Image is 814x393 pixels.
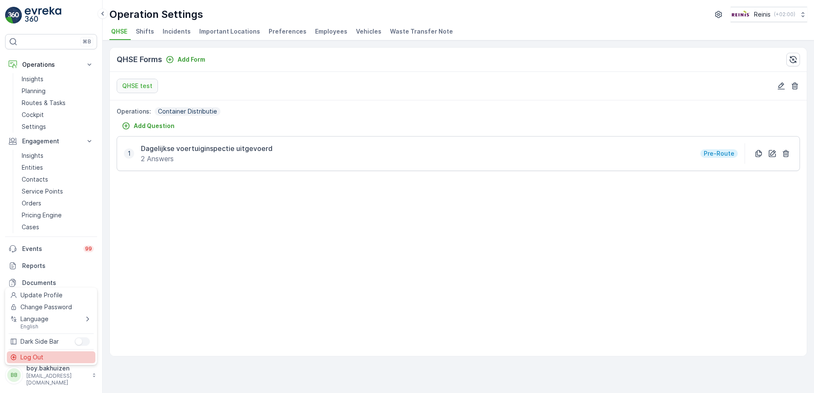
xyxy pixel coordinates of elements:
p: Insights [22,75,43,83]
p: Insights [22,151,43,160]
p: 2 Answers [141,154,272,164]
p: Entities [22,163,43,172]
img: logo [5,7,22,24]
span: Employees [315,27,347,36]
p: QHSE test [122,82,152,90]
p: Pre-Route [703,149,735,158]
a: Orders [18,197,97,209]
span: Update Profile [20,291,63,299]
a: Contacts [18,174,97,185]
p: [EMAIL_ADDRESS][DOMAIN_NAME] [26,373,88,386]
p: Service Points [22,187,63,196]
p: QHSE Forms [117,54,162,65]
p: Planning [22,87,46,95]
p: boy.bakhuizen [26,364,88,373]
button: BBboy.bakhuizen[EMAIL_ADDRESS][DOMAIN_NAME] [5,364,97,386]
p: Operations : [117,107,151,116]
p: Operation Settings [109,8,203,21]
p: Routes & Tasks [22,99,66,107]
p: Documents [22,279,94,287]
p: Dagelijkse voertuiginspectie uitgevoerd [141,143,272,154]
div: 1Dagelijkse voertuiginspectie uitgevoerd2 AnswersPre-Route [117,136,800,176]
p: Engagement [22,137,80,145]
p: ⌘B [83,38,91,45]
button: Engagement [5,133,97,150]
span: QHSE [111,27,127,36]
a: Pricing Engine [18,209,97,221]
p: 1 [128,149,131,158]
a: Events99 [5,240,97,257]
a: Reports [5,257,97,274]
a: Cases [18,221,97,233]
span: Preferences [269,27,307,36]
p: Cockpit [22,111,44,119]
button: Add Question [117,119,180,133]
span: Language [20,315,49,323]
a: Planning [18,85,97,97]
span: Log Out [20,353,43,362]
p: Add Question [134,122,175,130]
span: Dark Side Bar [20,337,59,346]
a: Insights [18,150,97,162]
a: Routes & Tasks [18,97,97,109]
p: Add Form [178,55,205,64]
div: BB [7,368,21,382]
span: Shifts [136,27,154,36]
button: Reinis(+02:00) [731,7,807,22]
p: Reinis [754,10,771,19]
p: Container Distributie [157,107,218,116]
p: Contacts [22,175,48,184]
button: Operations [5,56,97,73]
span: Change Password [20,303,72,311]
a: Settings [18,121,97,133]
p: ( +02:00 ) [774,11,795,18]
img: Reinis-Logo-Vrijstaand_Tekengebied-1-copy2_aBO4n7j.png [731,10,751,19]
a: Documents [5,274,97,291]
p: Settings [22,122,46,131]
button: Add Form [162,54,209,65]
span: English [20,323,49,330]
span: Important Locations [199,27,260,36]
span: Vehicles [356,27,381,36]
span: Waste Transfer Note [390,27,453,36]
p: Pricing Engine [22,211,62,219]
p: Reports [22,262,94,270]
p: 99 [85,245,92,252]
a: Cockpit [18,109,97,121]
p: Operations [22,60,80,69]
img: logo_light-DOdMpM7g.png [25,7,61,24]
p: Events [22,245,78,253]
p: Cases [22,223,39,231]
span: Incidents [163,27,191,36]
ul: Menu [5,288,97,365]
a: Insights [18,73,97,85]
a: Entities [18,162,97,174]
p: Orders [22,199,41,208]
a: Service Points [18,185,97,197]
